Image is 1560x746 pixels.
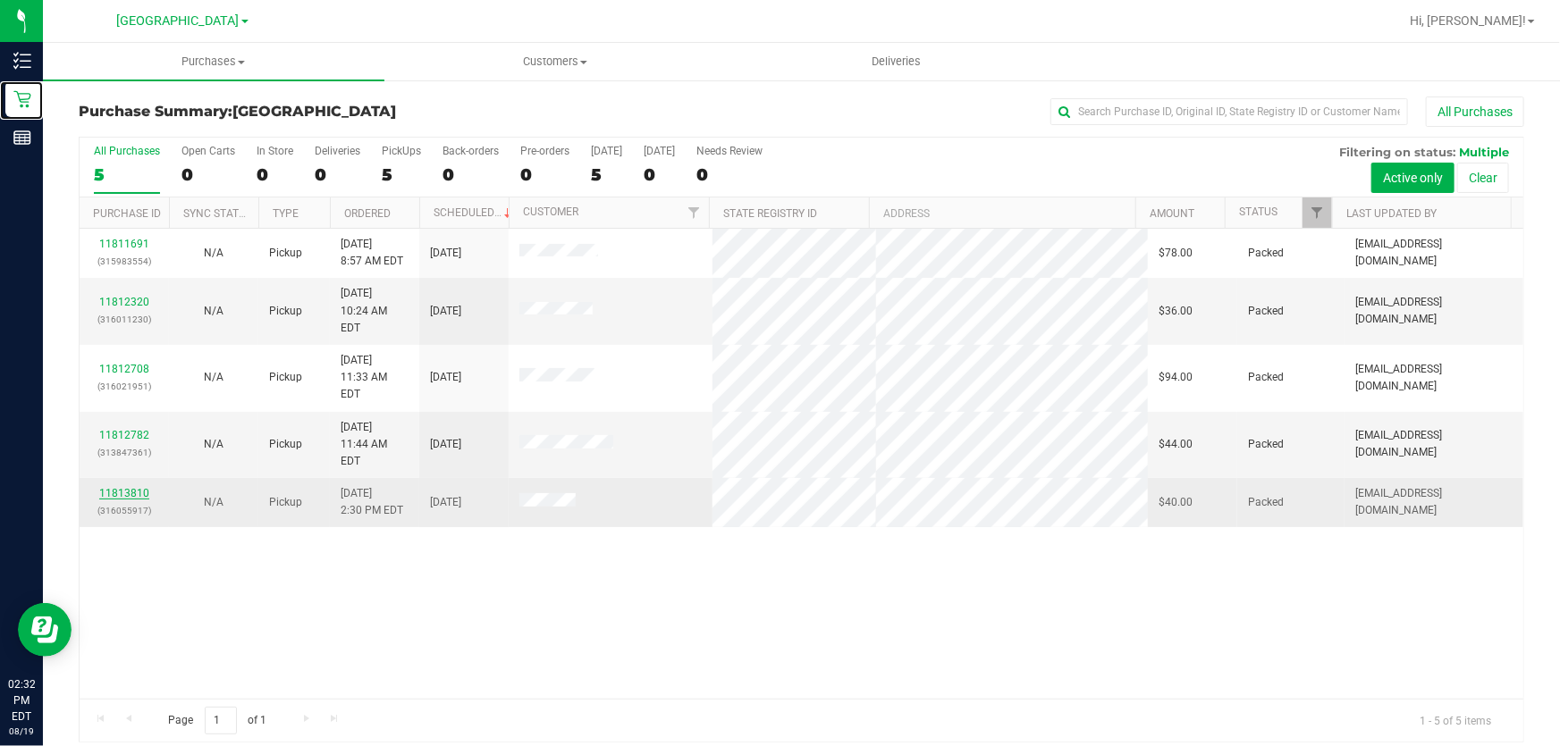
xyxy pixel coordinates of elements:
div: 0 [520,164,569,185]
p: 02:32 PM EDT [8,676,35,725]
a: Customers [384,43,726,80]
span: Hi, [PERSON_NAME]! [1410,13,1526,28]
div: 5 [591,164,622,185]
div: [DATE] [591,145,622,157]
p: (316021951) [90,378,158,395]
button: N/A [204,494,223,511]
span: Pickup [269,436,302,453]
a: Amount [1150,207,1194,220]
span: [GEOGRAPHIC_DATA] [117,13,240,29]
iframe: Resource center [18,603,72,657]
span: [DATE] 11:44 AM EDT [341,419,409,471]
div: Open Carts [181,145,235,157]
div: 5 [94,164,160,185]
inline-svg: Inventory [13,52,31,70]
span: [DATE] 2:30 PM EDT [341,485,403,519]
a: 11812708 [99,363,149,375]
span: Not Applicable [204,247,223,259]
span: [EMAIL_ADDRESS][DOMAIN_NAME] [1355,427,1513,461]
span: [DATE] [430,303,461,320]
button: N/A [204,436,223,453]
span: [DATE] 11:33 AM EDT [341,352,409,404]
a: Filter [679,197,709,228]
div: All Purchases [94,145,160,157]
span: $94.00 [1159,369,1193,386]
inline-svg: Reports [13,129,31,147]
button: N/A [204,369,223,386]
span: $40.00 [1159,494,1193,511]
span: [EMAIL_ADDRESS][DOMAIN_NAME] [1355,294,1513,328]
button: Active only [1371,163,1455,193]
input: 1 [205,707,237,734]
div: Needs Review [696,145,763,157]
span: Customers [385,54,725,70]
span: Not Applicable [204,305,223,317]
a: 11811691 [99,238,149,250]
a: State Registry ID [723,207,817,220]
button: All Purchases [1426,96,1524,127]
span: [EMAIL_ADDRESS][DOMAIN_NAME] [1355,361,1513,395]
th: Address [869,197,1135,229]
span: [EMAIL_ADDRESS][DOMAIN_NAME] [1355,485,1513,519]
div: [DATE] [644,145,675,157]
a: Status [1239,205,1278,218]
div: 0 [257,164,293,185]
a: Type [273,207,299,220]
a: Deliveries [726,43,1067,80]
a: Filter [1303,197,1332,228]
div: PickUps [382,145,421,157]
p: (313847361) [90,444,158,461]
a: 11812782 [99,429,149,441]
span: Purchases [43,54,384,70]
span: Not Applicable [204,496,223,508]
span: [DATE] [430,245,461,262]
p: (315983554) [90,253,158,270]
span: [DATE] [430,369,461,386]
button: N/A [204,303,223,320]
button: Clear [1457,163,1509,193]
inline-svg: Retail [13,90,31,108]
p: 08/19 [8,725,35,738]
div: 0 [181,164,235,185]
div: 5 [382,164,421,185]
a: Ordered [344,207,391,220]
span: [DATE] [430,494,461,511]
input: Search Purchase ID, Original ID, State Registry ID or Customer Name... [1050,98,1408,125]
span: Multiple [1459,145,1509,159]
div: In Store [257,145,293,157]
div: 0 [696,164,763,185]
a: 11812320 [99,296,149,308]
span: $78.00 [1159,245,1193,262]
h3: Purchase Summary: [79,104,561,120]
span: [GEOGRAPHIC_DATA] [232,103,396,120]
span: Pickup [269,494,302,511]
a: Purchase ID [93,207,161,220]
span: Pickup [269,303,302,320]
div: 0 [644,164,675,185]
a: Scheduled [434,206,515,219]
span: $44.00 [1159,436,1193,453]
a: Last Updated By [1346,207,1437,220]
div: Back-orders [443,145,499,157]
span: Page of 1 [153,707,282,734]
a: 11813810 [99,487,149,499]
div: Pre-orders [520,145,569,157]
button: N/A [204,245,223,262]
div: 0 [315,164,360,185]
div: Deliveries [315,145,360,157]
span: Packed [1248,369,1284,386]
span: 1 - 5 of 5 items [1405,707,1505,733]
span: [EMAIL_ADDRESS][DOMAIN_NAME] [1355,236,1513,270]
span: Pickup [269,245,302,262]
span: $36.00 [1159,303,1193,320]
div: 0 [443,164,499,185]
span: [DATE] [430,436,461,453]
span: Filtering on status: [1339,145,1455,159]
span: Packed [1248,303,1284,320]
span: [DATE] 8:57 AM EDT [341,236,403,270]
span: Deliveries [847,54,945,70]
span: Not Applicable [204,371,223,383]
a: Purchases [43,43,384,80]
a: Customer [523,205,578,218]
a: Sync Status [183,207,252,220]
